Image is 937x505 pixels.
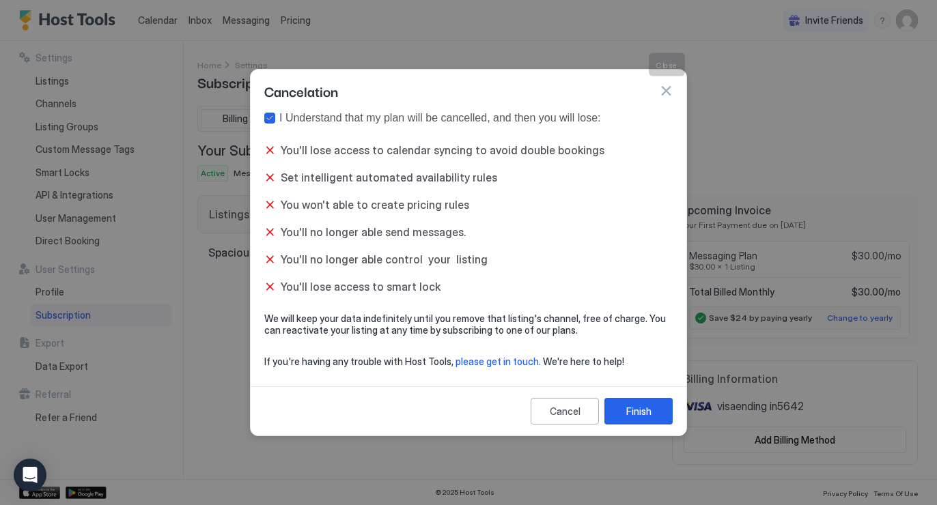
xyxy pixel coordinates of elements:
[264,112,673,124] div: true
[281,280,440,293] span: You'll lose access to smart lock
[550,404,581,418] div: Cancel
[281,171,497,184] span: Set intelligent automated availability rules
[281,252,488,266] span: You'll no longer able control your listing
[281,143,604,157] span: You'll lose access to calendar syncing to avoid double bookings
[264,313,673,336] span: We will keep your data indefinitely until you remove that listing's channel, free of charge. You ...
[281,225,466,239] span: You'll no longer able send messages.
[456,356,541,367] span: please get in touch.
[531,398,599,424] button: Cancel
[281,198,469,212] span: You won't able to create pricing rules
[604,398,673,424] button: Finish
[626,404,652,418] div: Finish
[279,112,673,124] div: I Understand that my plan will be cancelled, and then you will lose:
[264,356,673,368] span: If you're having any trouble with Host Tools, We're here to help!
[656,60,677,70] span: Close
[14,459,46,491] div: Open Intercom Messenger
[264,81,338,101] span: Cancelation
